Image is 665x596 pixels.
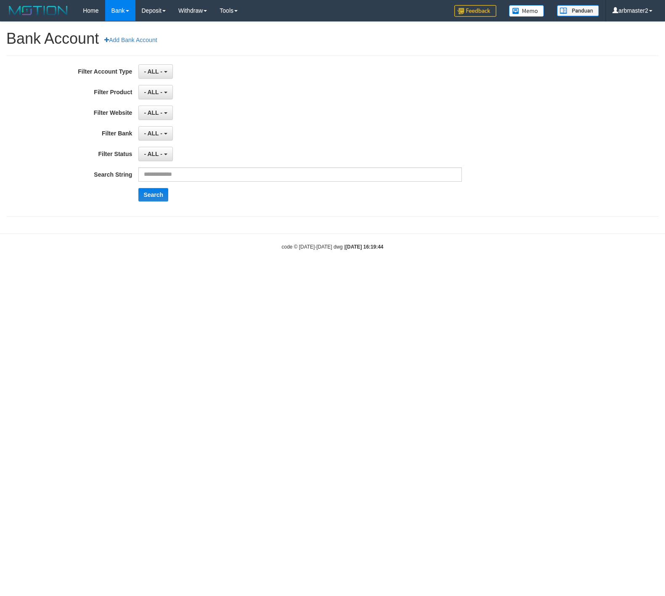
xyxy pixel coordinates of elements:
span: - ALL - [144,130,162,137]
button: - ALL - [138,147,172,161]
span: - ALL - [144,68,162,75]
button: - ALL - [138,85,172,99]
small: code © [DATE]-[DATE] dwg | [282,244,384,250]
button: - ALL - [138,64,172,79]
img: Feedback.jpg [454,5,496,17]
span: - ALL - [144,109,162,116]
button: - ALL - [138,106,172,120]
img: Button%20Memo.svg [509,5,544,17]
strong: [DATE] 16:19:44 [345,244,383,250]
img: panduan.png [557,5,599,16]
button: - ALL - [138,126,172,140]
span: - ALL - [144,89,162,95]
img: MOTION_logo.png [6,4,70,17]
button: Search [138,188,168,201]
span: - ALL - [144,151,162,157]
h1: Bank Account [6,30,659,47]
a: Add Bank Account [99,33,162,47]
